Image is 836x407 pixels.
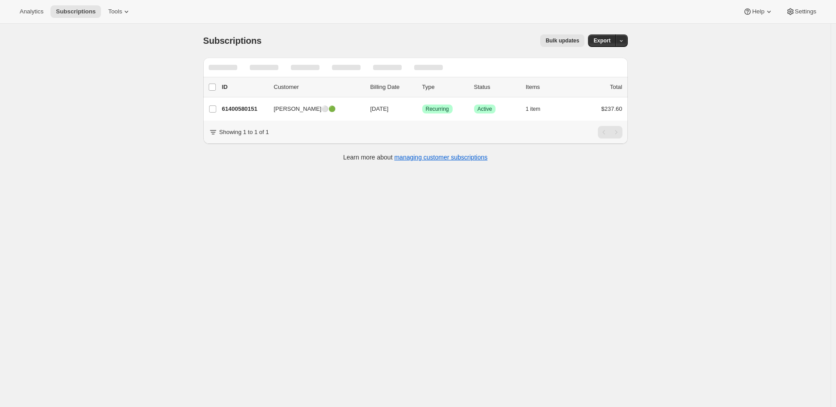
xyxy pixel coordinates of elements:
p: Status [474,83,519,92]
div: IDCustomerBilling DateTypeStatusItemsTotal [222,83,622,92]
p: Total [610,83,622,92]
span: Active [478,105,492,113]
a: managing customer subscriptions [394,154,487,161]
span: Help [752,8,764,15]
span: Export [593,37,610,44]
button: Settings [781,5,822,18]
p: Showing 1 to 1 of 1 [219,128,269,137]
div: 61400580151[PERSON_NAME]⚪🟢[DATE]SuccessRecurringSuccessActive1 item$237.60 [222,103,622,115]
span: [DATE] [370,105,389,112]
span: Analytics [20,8,43,15]
span: 1 item [526,105,541,113]
button: Analytics [14,5,49,18]
p: 61400580151 [222,105,267,113]
button: Tools [103,5,136,18]
p: Customer [274,83,363,92]
div: Items [526,83,571,92]
div: Type [422,83,467,92]
span: Subscriptions [56,8,96,15]
span: Tools [108,8,122,15]
button: Help [738,5,778,18]
span: Bulk updates [546,37,579,44]
span: Settings [795,8,816,15]
button: 1 item [526,103,550,115]
button: [PERSON_NAME]⚪🟢 [269,102,358,116]
button: Subscriptions [50,5,101,18]
span: Subscriptions [203,36,262,46]
nav: Pagination [598,126,622,138]
span: $237.60 [601,105,622,112]
button: Bulk updates [540,34,584,47]
button: Export [588,34,616,47]
span: [PERSON_NAME]⚪🟢 [274,105,336,113]
p: Learn more about [343,153,487,162]
p: ID [222,83,267,92]
span: Recurring [426,105,449,113]
p: Billing Date [370,83,415,92]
